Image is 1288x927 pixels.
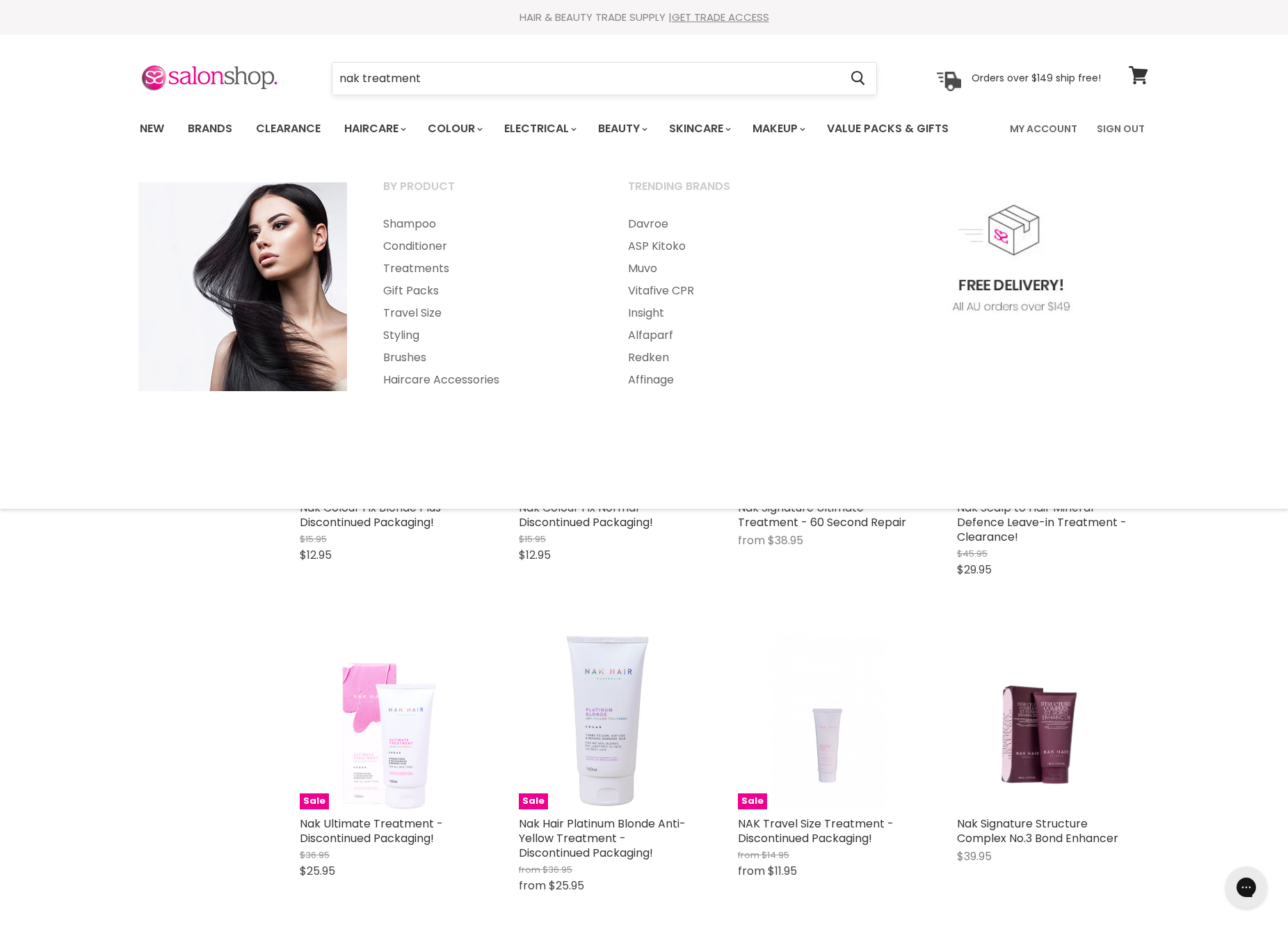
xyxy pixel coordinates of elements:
a: Nak Scalp to Hair Mineral Defence Leave-in Treatment - Clearance! [957,500,1127,545]
span: from [738,863,765,879]
a: Nak Signature Ultimate Treatment - 60 Second Repair [738,500,906,530]
span: $39.95 [957,848,992,864]
span: $25.95 [549,878,584,894]
span: from [519,878,546,894]
span: from [519,863,540,876]
a: Nak Colour Fix Normal - Discontinued Packaging! [519,500,653,530]
span: $11.95 [768,863,797,879]
span: Sale [519,793,548,809]
span: $29.95 [957,562,992,578]
a: Muvo [611,257,853,280]
span: Sale [300,793,329,809]
a: Nak Hair Platinum Blonde Anti-Yellow Treatment - Discontinued Packaging! [519,816,686,861]
a: Affinage [611,369,853,391]
a: Sign Out [1088,114,1153,143]
img: Nak Ultimate Treatment - Discontinued Packaging! [300,632,477,809]
form: Product [332,62,877,95]
a: Nak Colour Fix Blonde Plus - Discontinued Packaging! [300,500,450,530]
a: Beauty [588,114,656,143]
a: By Product [366,175,608,210]
span: $45.95 [957,547,988,560]
a: Haircare Accessories [366,369,608,391]
a: My Account [1001,114,1086,143]
a: Colour [417,114,491,143]
ul: Main menu [129,109,981,149]
span: from [738,848,759,862]
a: Nak Ultimate Treatment - Discontinued Packaging! [300,816,443,846]
a: Shampoo [366,213,608,235]
span: from [738,532,765,548]
a: Travel Size [366,302,608,324]
a: NAK Travel Size Treatment - Discontinued Packaging!Sale [738,632,915,809]
a: Alfaparf [611,324,853,347]
a: Treatments [366,257,608,280]
a: Styling [366,324,608,347]
span: $14.95 [762,848,789,862]
img: Nak Signature Structure Complex No.3 Bond Enhancer [975,632,1117,809]
span: $15.95 [519,532,546,546]
nav: Main [122,109,1166,149]
a: Gift Packs [366,280,608,302]
img: NAK Travel Size Treatment - Discontinued Packaging! [768,632,886,809]
a: NAK Travel Size Treatment - Discontinued Packaging! [738,816,894,846]
span: $36.95 [542,863,572,876]
span: $12.95 [300,547,332,563]
span: $12.95 [519,547,551,563]
span: Sale [738,793,767,809]
span: $38.95 [768,532,803,548]
a: GET TRADE ACCESS [672,10,769,24]
img: Nak Hair Platinum Blonde Anti-Yellow Treatment - Discontinued Packaging! [519,632,696,809]
a: Brands [177,114,243,143]
div: HAIR & BEAUTY TRADE SUPPLY | [122,10,1166,24]
a: Nak Signature Structure Complex No.3 Bond Enhancer [957,816,1118,846]
a: Haircare [334,114,414,143]
a: Insight [611,302,853,324]
ul: Main menu [366,213,608,391]
a: Nak Hair Platinum Blonde Anti-Yellow Treatment - Discontinued Packaging!Sale [519,632,696,809]
input: Search [332,63,839,95]
a: Skincare [659,114,739,143]
a: Trending Brands [611,175,853,210]
a: New [129,114,175,143]
span: $15.95 [300,532,327,546]
a: Redken [611,347,853,369]
a: Value Packs & Gifts [816,114,959,143]
a: Vitafive CPR [611,280,853,302]
a: Makeup [742,114,814,143]
iframe: Gorgias live chat messenger [1218,862,1274,913]
a: Conditioner [366,235,608,257]
a: ASP Kitoko [611,235,853,257]
p: Orders over $149 ship free! [972,72,1101,84]
button: Search [839,63,876,95]
ul: Main menu [611,213,853,391]
a: Davroe [611,213,853,235]
a: Nak Ultimate Treatment - Discontinued Packaging!Sale [300,632,477,809]
a: Brushes [366,347,608,369]
a: Nak Signature Structure Complex No.3 Bond Enhancer [957,632,1134,809]
a: Electrical [494,114,585,143]
span: $36.95 [300,848,330,862]
a: Clearance [245,114,331,143]
span: $25.95 [300,863,335,879]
